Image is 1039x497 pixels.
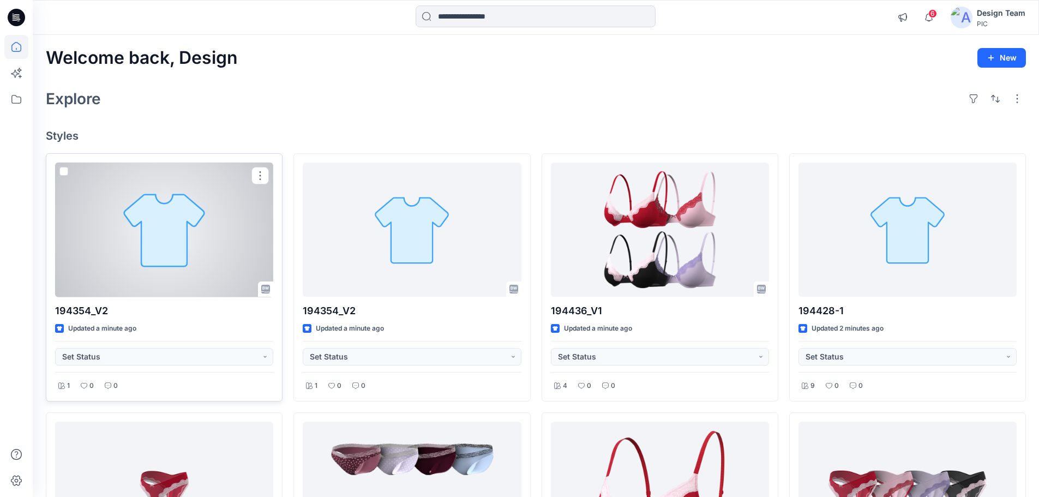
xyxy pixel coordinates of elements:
p: 0 [361,380,365,392]
p: 0 [858,380,863,392]
a: 194436_V1 [551,163,769,297]
p: Updated a minute ago [564,323,632,334]
img: avatar [951,7,972,28]
a: 194428-1 [798,163,1017,297]
p: 0 [113,380,118,392]
p: 0 [587,380,591,392]
a: 194354_V2 [303,163,521,297]
p: 0 [611,380,615,392]
div: Design Team [977,7,1025,20]
p: Updated 2 minutes ago [812,323,884,334]
p: 0 [337,380,341,392]
h2: Explore [46,90,101,107]
p: 194428-1 [798,303,1017,319]
button: New [977,48,1026,68]
h4: Styles [46,129,1026,142]
a: 194354_V2 [55,163,273,297]
p: 194354_V2 [55,303,273,319]
div: PIC [977,20,1025,28]
p: Updated a minute ago [316,323,384,334]
p: Updated a minute ago [68,323,136,334]
p: 194354_V2 [303,303,521,319]
h2: Welcome back, Design [46,48,238,68]
p: 0 [834,380,839,392]
p: 9 [810,380,815,392]
p: 0 [89,380,94,392]
p: 4 [563,380,567,392]
p: 1 [67,380,70,392]
p: 194436_V1 [551,303,769,319]
span: 6 [928,9,937,18]
p: 1 [315,380,317,392]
